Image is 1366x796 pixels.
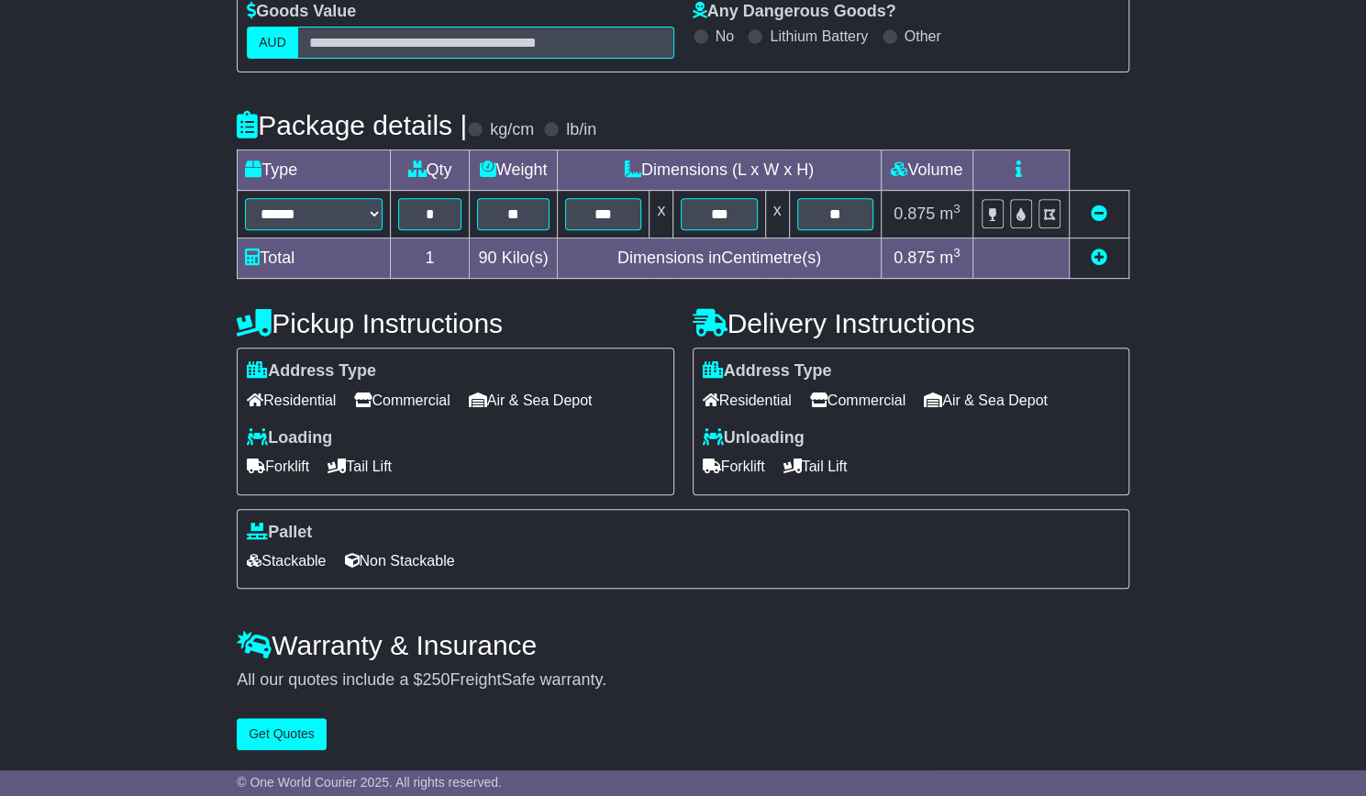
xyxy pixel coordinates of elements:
sup: 3 [953,246,961,260]
label: No [716,28,734,45]
span: 90 [478,249,496,267]
h4: Pickup Instructions [237,308,673,338]
td: Dimensions (L x W x H) [558,150,882,191]
div: All our quotes include a $ FreightSafe warranty. [237,670,1129,691]
label: Loading [247,428,332,448]
td: Weight [469,150,557,191]
span: Forklift [703,452,765,481]
span: 0.875 [894,205,935,223]
span: 0.875 [894,249,935,267]
td: 1 [391,238,470,279]
label: Lithium Battery [770,28,868,45]
label: Other [905,28,941,45]
span: Residential [247,386,336,415]
td: x [650,191,673,238]
span: © One World Courier 2025. All rights reserved. [237,775,502,790]
span: Stackable [247,547,326,575]
label: lb/in [566,120,596,140]
span: Air & Sea Depot [469,386,593,415]
td: x [765,191,789,238]
span: Air & Sea Depot [924,386,1048,415]
span: Commercial [810,386,905,415]
span: Forklift [247,452,309,481]
sup: 3 [953,202,961,216]
span: Tail Lift [328,452,392,481]
label: Goods Value [247,2,356,22]
td: Type [238,150,391,191]
td: Dimensions in Centimetre(s) [558,238,882,279]
label: Address Type [247,361,376,381]
label: Any Dangerous Goods? [693,2,896,22]
span: Non Stackable [344,547,454,575]
span: m [939,205,961,223]
h4: Warranty & Insurance [237,630,1129,660]
td: Qty [391,150,470,191]
label: Pallet [247,523,312,543]
label: AUD [247,27,298,59]
a: Add new item [1091,249,1107,267]
a: Remove this item [1091,205,1107,223]
label: Unloading [703,428,805,448]
td: Volume [881,150,972,191]
span: Residential [703,386,792,415]
span: Commercial [354,386,450,415]
button: Get Quotes [237,718,327,750]
label: Address Type [703,361,832,381]
td: Total [238,238,391,279]
span: m [939,249,961,267]
span: 250 [422,670,450,689]
h4: Package details | [237,110,467,140]
label: kg/cm [490,120,534,140]
span: Tail Lift [783,452,848,481]
h4: Delivery Instructions [693,308,1129,338]
td: Kilo(s) [469,238,557,279]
